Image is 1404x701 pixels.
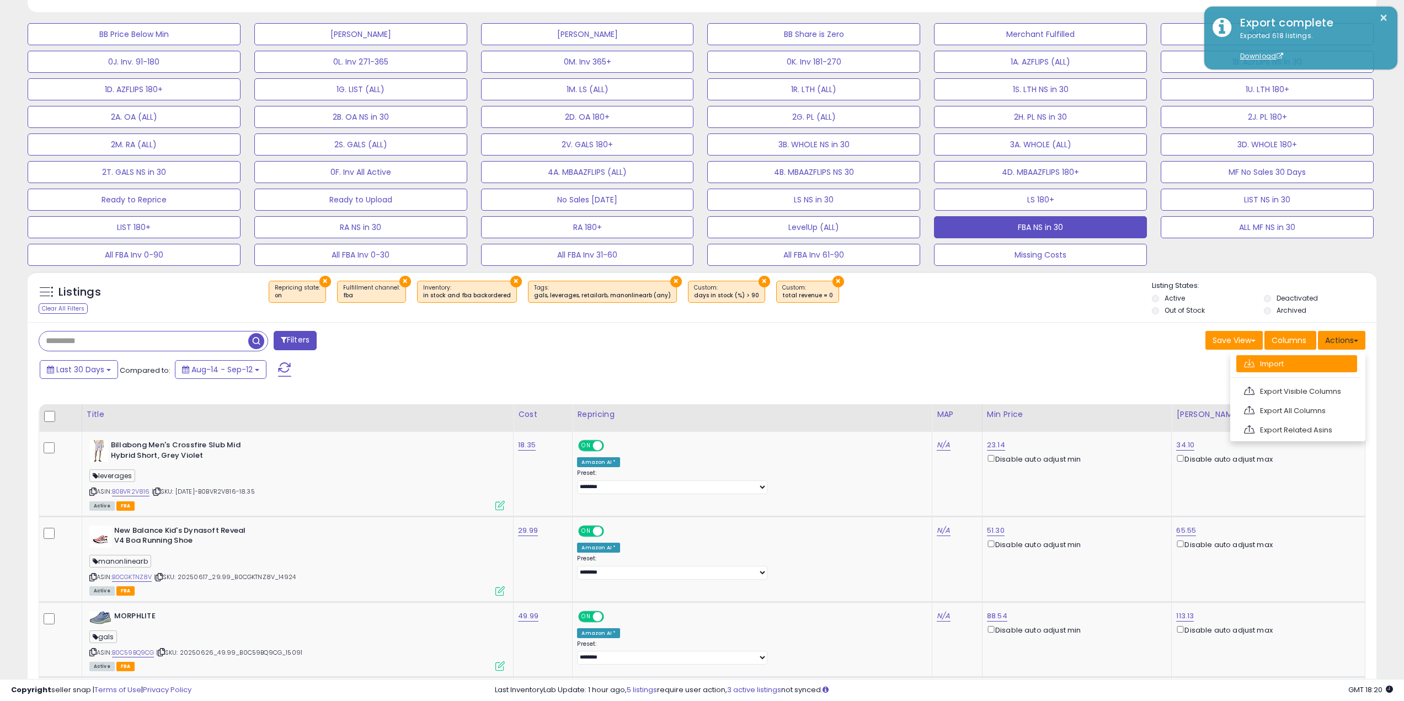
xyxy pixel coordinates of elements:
[89,440,505,509] div: ASIN:
[39,303,88,314] div: Clear All Filters
[343,283,400,300] span: Fulfillment channel :
[156,648,302,657] span: | SKU: 20250626_49.99_B0C59BQ9CG_15091
[987,525,1005,536] a: 51.30
[1236,421,1357,438] a: Export Related Asins
[254,78,467,100] button: 1G. LIST (ALL)
[254,216,467,238] button: RA NS in 30
[707,244,920,266] button: All FBA Inv 61-90
[1379,11,1388,25] button: ×
[937,409,978,420] div: MAP
[934,23,1147,45] button: Merchant Fulfilled
[832,276,844,287] button: ×
[577,469,923,494] div: Preset:
[175,360,266,379] button: Aug-14 - Sep-12
[1161,23,1374,45] button: All Inv 90+
[254,244,467,266] button: All FBA Inv 0-30
[934,133,1147,156] button: 3A. WHOLE (ALL)
[399,276,411,287] button: ×
[934,78,1147,100] button: 1S. LTH NS in 30
[114,526,248,549] b: New Balance Kid's Dynasoft Reveal V4 Boa Running Shoe
[518,611,538,622] a: 49.99
[782,283,833,300] span: Custom:
[423,292,511,299] div: in stock and fba backordered
[534,283,671,300] span: Tags :
[481,161,694,183] button: 4A. MBAAZFLIPS (ALL)
[481,244,694,266] button: All FBA Inv 31-60
[89,586,115,596] span: All listings currently available for purchase on Amazon
[481,78,694,100] button: 1M. LS (ALL)
[28,216,241,238] button: LIST 180+
[707,161,920,183] button: 4B. MBAAZFLIPS NS 30
[1176,440,1194,451] a: 34.10
[987,440,1005,451] a: 23.14
[1232,31,1389,62] div: Exported 618 listings.
[1236,383,1357,400] a: Export Visible Columns
[1165,306,1205,315] label: Out of Stock
[89,611,111,624] img: 41Oemut-NYL._SL40_.jpg
[94,684,141,695] a: Terms of Use
[254,133,467,156] button: 2S. GALS (ALL)
[987,453,1163,464] div: Disable auto adjust min
[577,640,923,665] div: Preset:
[707,23,920,45] button: BB Share is Zero
[1318,331,1365,350] button: Actions
[11,684,51,695] strong: Copyright
[89,440,108,462] img: 31E8UT+StQL._SL40_.jpg
[423,283,511,300] span: Inventory :
[154,572,296,581] span: | SKU: 20250617_29.99_B0CGKTNZ8V_14924
[694,283,759,300] span: Custom:
[602,526,620,536] span: OFF
[1272,335,1306,346] span: Columns
[1236,355,1357,372] a: Import
[1236,402,1357,419] a: Export All Columns
[987,611,1007,622] a: 88.54
[987,538,1163,550] div: Disable auto adjust min
[580,612,594,621] span: ON
[1240,51,1283,61] a: Download
[510,276,522,287] button: ×
[934,161,1147,183] button: 4D. MBAAZFLIPS 180+
[1152,281,1376,291] p: Listing States:
[602,441,620,451] span: OFF
[1277,306,1306,315] label: Archived
[707,51,920,73] button: 0K. Inv 181-270
[254,161,467,183] button: 0F. Inv All Active
[89,469,136,482] span: leverages
[707,189,920,211] button: LS NS in 30
[577,543,620,553] div: Amazon AI *
[495,685,1393,695] div: Last InventoryLab Update: 1 hour ago, require user action, not synced.
[934,216,1147,238] button: FBA NS in 30
[987,409,1167,420] div: Min Price
[577,555,923,580] div: Preset:
[627,684,657,695] a: 5 listings
[937,525,950,536] a: N/A
[481,216,694,238] button: RA 180+
[89,555,151,568] span: manonlinearb
[670,276,682,287] button: ×
[89,630,118,643] span: gals
[58,285,101,300] h5: Listings
[518,525,538,536] a: 29.99
[518,409,568,420] div: Cost
[87,409,509,420] div: Title
[28,244,241,266] button: All FBA Inv 0-90
[89,526,111,548] img: 31XWnSoqMqL._SL40_.jpg
[112,572,152,582] a: B0CGKTNZ8V
[116,662,135,671] span: FBA
[518,440,536,451] a: 18.35
[934,51,1147,73] button: 1A. AZFLIPS (ALL)
[143,684,191,695] a: Privacy Policy
[707,106,920,128] button: 2G. PL (ALL)
[580,526,594,536] span: ON
[120,365,170,376] span: Compared to:
[1277,293,1318,303] label: Deactivated
[152,487,255,496] span: | SKU: [DATE]-B0BVR2V816-18.35
[1161,51,1374,73] button: 1B. AZFLIPS NS in 30
[481,133,694,156] button: 2V. GALS 180+
[707,78,920,100] button: 1R. LTH (ALL)
[89,526,505,595] div: ASIN:
[1176,525,1196,536] a: 65.55
[694,292,759,299] div: days in stock (%) > 90
[1205,331,1263,350] button: Save View
[254,23,467,45] button: [PERSON_NAME]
